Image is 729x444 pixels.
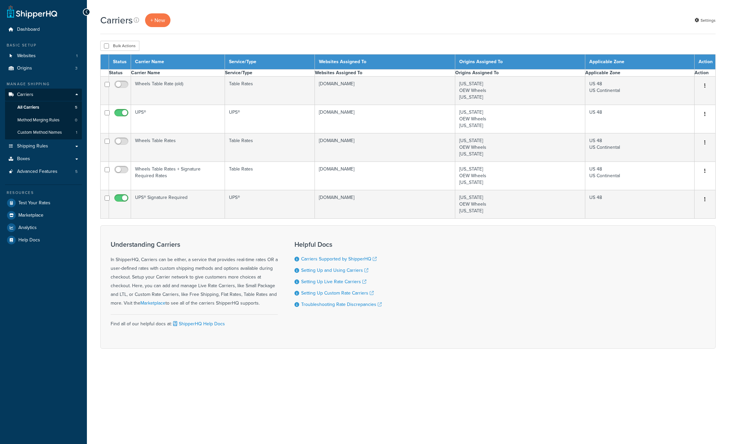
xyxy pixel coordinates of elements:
[75,169,78,175] span: 5
[75,117,77,123] span: 0
[301,290,374,297] a: Setting Up Custom Rate Carriers
[5,62,82,75] li: Origins
[5,89,82,139] li: Carriers
[5,234,82,246] a: Help Docs
[18,237,40,243] span: Help Docs
[17,117,59,123] span: Method Merging Rules
[17,169,57,175] span: Advanced Features
[5,190,82,196] div: Resources
[301,255,377,262] a: Carriers Supported by ShipperHQ
[5,153,82,165] a: Boxes
[5,62,82,75] a: Origins 3
[131,77,225,105] td: Wheels Table Rate (old)
[315,70,455,77] th: Websites Assigned To
[109,54,131,70] th: Status
[5,23,82,36] a: Dashboard
[315,105,455,133] td: [DOMAIN_NAME]
[225,133,315,162] td: Table Rates
[301,301,382,308] a: Troubleshooting Rate Discrepancies
[131,70,225,77] th: Carrier Name
[145,13,170,27] a: + New
[17,92,33,98] span: Carriers
[131,54,225,70] th: Carrier Name
[5,140,82,152] a: Shipping Rules
[585,70,695,77] th: Applicable Zone
[17,143,48,149] span: Shipping Rules
[140,300,165,307] a: Marketplace
[315,162,455,190] td: [DOMAIN_NAME]
[109,70,131,77] th: Status
[301,267,368,274] a: Setting Up and Using Carriers
[75,105,77,110] span: 5
[17,53,36,59] span: Websites
[5,165,82,178] a: Advanced Features 5
[131,105,225,133] td: UPS®
[225,54,315,70] th: Service/Type
[315,54,455,70] th: Websites Assigned To
[585,54,695,70] th: Applicable Zone
[5,42,82,48] div: Basic Setup
[17,105,39,110] span: All Carriers
[111,241,278,248] h3: Understanding Carriers
[585,190,695,219] td: US 48
[301,278,366,285] a: Setting Up Live Rate Carriers
[18,225,37,231] span: Analytics
[585,133,695,162] td: US 48 US Continental
[17,27,40,32] span: Dashboard
[5,126,82,139] a: Custom Method Names 1
[5,101,82,114] li: All Carriers
[5,50,82,62] a: Websites 1
[5,89,82,101] a: Carriers
[111,241,278,308] div: In ShipperHQ, Carriers can be either, a service that provides real-time rates OR a user-defined r...
[585,162,695,190] td: US 48 US Continental
[455,190,585,219] td: [US_STATE] OEW Wheels [US_STATE]
[17,156,30,162] span: Boxes
[131,190,225,219] td: UPS® Signature Required
[172,320,225,327] a: ShipperHQ Help Docs
[455,105,585,133] td: [US_STATE] OEW Wheels [US_STATE]
[225,190,315,219] td: UPS®
[225,77,315,105] td: Table Rates
[5,165,82,178] li: Advanced Features
[455,133,585,162] td: [US_STATE] OEW Wheels [US_STATE]
[225,70,315,77] th: Service/Type
[76,53,78,59] span: 1
[5,209,82,221] a: Marketplace
[225,105,315,133] td: UPS®
[7,5,57,18] a: ShipperHQ Home
[225,162,315,190] td: Table Rates
[5,81,82,87] div: Manage Shipping
[18,200,50,206] span: Test Your Rates
[131,133,225,162] td: Wheels Table Rates
[5,101,82,114] a: All Carriers 5
[585,77,695,105] td: US 48 US Continental
[695,70,716,77] th: Action
[5,197,82,209] a: Test Your Rates
[695,16,716,25] a: Settings
[5,222,82,234] a: Analytics
[315,133,455,162] td: [DOMAIN_NAME]
[18,213,43,218] span: Marketplace
[455,77,585,105] td: [US_STATE] OEW Wheels [US_STATE]
[315,77,455,105] td: [DOMAIN_NAME]
[100,41,139,51] button: Bulk Actions
[5,50,82,62] li: Websites
[455,162,585,190] td: [US_STATE] OEW Wheels [US_STATE]
[5,114,82,126] a: Method Merging Rules 0
[315,190,455,219] td: [DOMAIN_NAME]
[455,54,585,70] th: Origins Assigned To
[695,54,716,70] th: Action
[585,105,695,133] td: US 48
[17,66,32,71] span: Origins
[17,130,62,135] span: Custom Method Names
[100,14,133,27] h1: Carriers
[76,130,77,135] span: 1
[455,70,585,77] th: Origins Assigned To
